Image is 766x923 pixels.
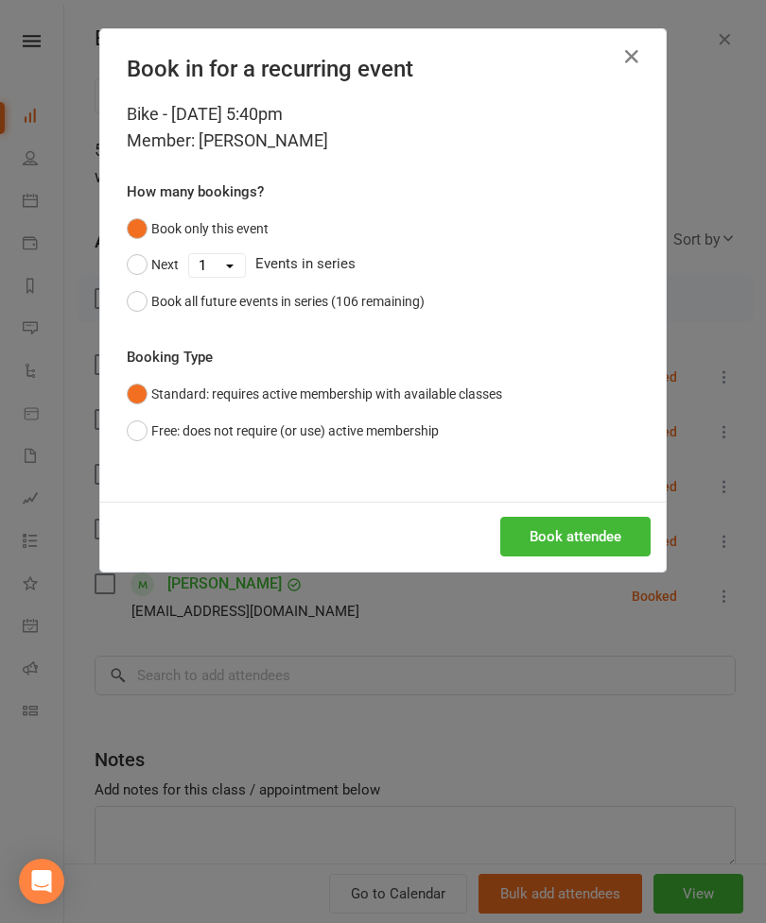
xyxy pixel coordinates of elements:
button: Next [127,247,179,282]
button: Standard: requires active membership with available classes [127,376,502,412]
div: Events in series [127,247,639,282]
button: Book attendee [500,517,651,556]
button: Close [617,42,647,72]
div: Bike - [DATE] 5:40pm Member: [PERSON_NAME] [127,101,639,154]
div: Open Intercom Messenger [19,859,64,904]
button: Free: does not require (or use) active membership [127,413,439,449]
label: How many bookings? [127,180,264,203]
button: Book only this event [127,211,269,247]
h4: Book in for a recurring event [127,56,639,82]
button: Book all future events in series (106 remaining) [127,283,425,319]
div: Book all future events in series (106 remaining) [151,291,425,312]
label: Booking Type [127,346,213,368]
